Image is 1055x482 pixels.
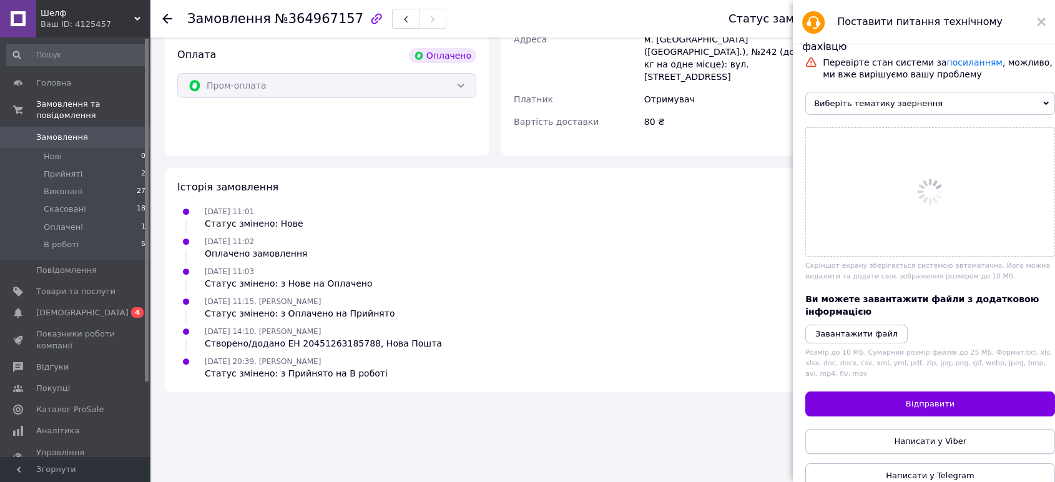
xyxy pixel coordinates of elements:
[972,345,1033,371] a: Telegram
[205,297,321,306] span: [DATE] 11:15, [PERSON_NAME]
[996,180,1041,190] b: 733.60 ₴
[36,404,104,415] span: Каталог ProSale
[36,361,69,373] span: Відгуки
[44,169,82,180] span: Прийняті
[36,383,70,394] span: Покупці
[141,239,145,250] span: 5
[1006,223,1041,233] span: 78.28 ₴
[630,227,793,245] div: 733.60 ₴
[519,439,570,449] span: Отримувач
[519,414,617,424] span: Статус відправлення
[187,11,271,26] span: Замовлення
[805,325,908,343] button: Завантажити файл
[141,222,145,233] span: 1
[44,239,79,250] span: В роботі
[162,12,172,25] div: Повернутися назад
[41,19,150,30] div: Ваш ID: 4125457
[309,99,376,114] div: Оплачено
[805,429,1055,454] a: Написати у Viber
[514,94,553,104] span: Платник
[282,261,304,270] span: 910 ₴
[36,99,150,121] span: Замовлення та повідомлення
[36,77,71,89] span: Головна
[205,307,395,320] div: Статус змінено: з Оплачено на Прийнято
[237,260,277,270] span: 733,60 ₴
[137,186,145,197] span: 27
[237,272,343,282] span: Артикул: 23457288102
[454,55,685,69] span: Це замовлення сплачено за допомогою
[861,100,896,112] span: Всього
[36,447,115,470] span: Управління сайтом
[177,152,303,164] span: Товари в замовленні (1)
[535,363,639,375] div: Нова Пошта (платна)
[948,14,1043,24] span: Замовлення виконано
[177,385,333,400] div: 1 замовлення у вас на 733,60 ₴
[205,267,254,276] span: [DATE] 11:03
[519,461,617,471] span: Телефон отримувача
[894,436,966,446] span: Написати у Viber
[861,180,941,190] span: Всього до сплати
[177,334,228,346] span: Покупець
[861,376,926,401] a: WhatsApp
[41,7,134,19] span: Шелф
[131,307,144,318] span: 4
[44,151,62,162] span: Нові
[237,285,350,295] span: Каталог ProSale: 78.28 ₴
[861,412,999,422] span: Запит на відгук про компанію
[44,204,86,215] span: Скасовані
[141,169,145,180] span: 2
[237,195,412,230] a: Карнавальний костюм Крила Летючої миші з підсвічуванням, від батарейок (68×62см)
[1001,124,1041,136] div: 733.60 ₴
[861,313,1001,340] button: Надіслати інструкцію
[205,237,254,246] span: [DATE] 11:02
[237,247,291,257] span: В наявності
[861,297,954,307] span: Написати покупцеві
[177,181,278,193] span: Історія замовлення
[205,247,307,260] div: Оплачено замовлення
[652,390,823,403] div: 20 4512 6318 5788
[36,132,88,143] span: Замовлення
[805,391,1055,416] button: Відправити
[514,117,599,127] span: Вартість доставки
[177,99,304,114] div: Замовлення з додатку
[36,328,115,351] span: Показники роботи компанії
[44,186,82,197] span: Виконані
[205,327,321,336] span: [DATE] 14:10, [PERSON_NAME]
[6,44,147,66] input: Пошук
[642,88,815,111] div: Отримувач
[906,399,954,408] span: Відправити
[177,49,216,61] span: Оплата
[923,345,966,371] a: Viber
[805,92,1055,115] span: Виберіть тематику звернення
[861,272,874,284] span: Дії
[36,286,115,297] span: Товари та послуги
[205,277,372,290] div: Статус змінено: з Нове на Оплачено
[1013,139,1048,166] div: 80 ₴
[178,177,227,225] img: Карнавальний костюм Крила Летючої миші з підсвічуванням, від батарейок (68×62см)
[946,57,1002,67] a: посиланням
[205,217,303,230] div: Статус змінено: Нове
[36,265,97,276] span: Повідомлення
[205,357,321,366] span: [DATE] 20:39, [PERSON_NAME]
[861,125,896,135] span: 1 товар
[519,334,569,346] span: Доставка
[36,425,79,436] span: Аналітика
[642,111,815,133] div: 80 ₴
[805,294,1039,317] span: Ви можете завантажити файли з додатковою інформацією
[514,34,547,44] span: Адреса
[237,176,274,191] div: −19%
[409,48,476,63] div: Оплачено
[275,11,363,26] span: №364967157
[642,28,815,88] div: м. [GEOGRAPHIC_DATA] ([GEOGRAPHIC_DATA].), №242 (до 30 кг на одне місце): вул. [STREET_ADDRESS]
